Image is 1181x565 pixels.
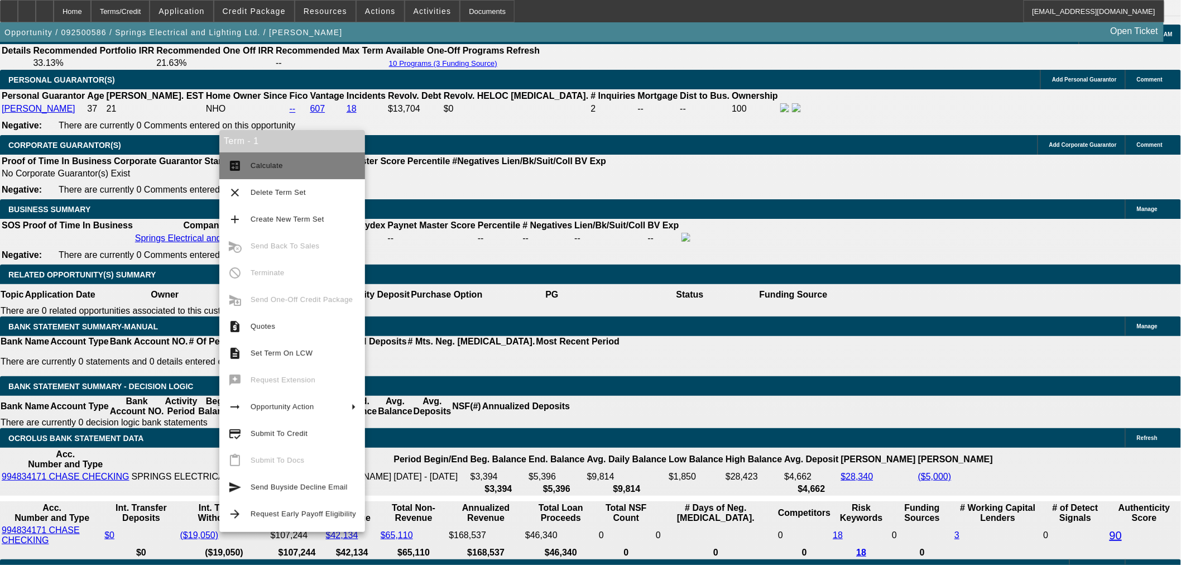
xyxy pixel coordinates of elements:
th: Recommended One Off IRR [156,45,274,56]
b: Lien/Bk/Suit/Coll [574,221,645,230]
th: Status [621,284,759,305]
div: $168,537 [449,530,523,540]
b: Negative: [2,121,42,130]
th: $9,814 [587,483,668,495]
td: -- [275,58,384,69]
td: $13,704 [387,103,442,115]
a: 994834171 CHASE CHECKING [2,472,129,481]
td: No Corporate Guarantor(s) Exist [1,168,611,179]
p: There are currently 0 statements and 0 details entered on this opportunity [1,357,620,367]
span: Opportunity Action [251,403,314,411]
th: $107,244 [270,547,324,558]
b: Paydex [354,221,386,230]
b: Ownership [732,91,778,100]
a: [PERSON_NAME] [2,104,75,113]
span: Application [159,7,204,16]
a: 994834171 CHASE CHECKING [2,525,80,545]
b: Company [184,221,224,230]
a: ($19,050) [180,530,219,540]
th: Period Begin/End [393,449,468,470]
span: Comment [1137,76,1163,83]
a: Open Ticket [1106,22,1163,41]
td: $5,396 [528,471,585,482]
span: Manage [1137,323,1158,329]
td: $0 [443,103,589,115]
span: BUSINESS SUMMARY [8,205,90,214]
th: Avg. Deposits [413,396,452,417]
span: Quotes [251,322,275,331]
span: There are currently 0 Comments entered on this opportunity [59,185,295,194]
button: 10 Programs (3 Funding Source) [386,59,501,68]
a: 607 [310,104,325,113]
td: NHO [205,103,288,115]
mat-icon: calculate [228,159,242,173]
b: Incidents [347,91,386,100]
th: Sum of the Total NSF Count and Total Overdraft Fee Count from Ocrolus [598,502,654,524]
div: -- [478,233,520,243]
td: 37 [87,103,104,115]
th: Purchase Option [410,284,483,305]
mat-icon: send [228,481,242,494]
button: Resources [295,1,356,22]
b: Mortgage [638,91,678,100]
span: Actions [365,7,396,16]
th: Avg. Deposit [784,449,839,470]
div: -- [388,233,476,243]
b: Corporate Guarantor [114,156,202,166]
a: 18 [347,104,357,113]
b: Percentile [478,221,520,230]
span: Credit Package [223,7,286,16]
img: facebook-icon.png [780,103,789,112]
a: $28,340 [841,472,873,481]
span: PERSONAL GUARANTOR(S) [8,75,115,84]
button: Credit Package [214,1,294,22]
td: $1,850 [668,471,724,482]
td: -- [680,103,731,115]
span: Add Personal Guarantor [1052,76,1117,83]
a: $0 [104,530,114,540]
button: Actions [357,1,404,22]
th: Security Deposit [339,284,410,305]
div: Term - 1 [219,130,365,152]
td: 0 [598,525,654,546]
td: $9,814 [587,471,668,482]
span: Delete Term Set [251,188,306,197]
span: Request Early Payoff Eligibility [251,510,356,518]
th: Application Date [24,284,95,305]
th: $3,394 [470,483,527,495]
a: 18 [833,530,843,540]
th: Owner [96,284,234,305]
td: -- [647,232,680,245]
th: Beg. Balance [470,449,527,470]
span: BANK STATEMENT SUMMARY-MANUAL [8,322,158,331]
mat-icon: credit_score [228,427,242,440]
td: $107,244 [270,525,324,546]
th: Bank Account NO. [109,336,189,347]
th: Account Type [50,396,109,417]
th: $46,340 [525,547,597,558]
th: Acc. Holder Name [131,449,392,470]
th: $65,110 [380,547,447,558]
a: 3 [954,530,959,540]
th: [PERSON_NAME] [841,449,916,470]
th: Proof of Time In Business [22,220,133,231]
a: ($5,000) [918,472,952,481]
button: Activities [405,1,460,22]
td: $28,423 [725,471,782,482]
mat-icon: clear [228,186,242,199]
b: Fico [290,91,308,100]
b: Revolv. HELOC [MEDICAL_DATA]. [444,91,589,100]
span: Manage [1137,206,1158,212]
b: Age [87,91,104,100]
th: [PERSON_NAME] [918,449,993,470]
th: Total Loan Proceeds [525,502,597,524]
b: # Negatives [522,221,572,230]
a: 90 [1110,529,1122,542]
th: Beg. Balance [198,396,233,417]
th: $42,134 [325,547,379,558]
th: High Balance [725,449,782,470]
th: Activity Period [165,396,198,417]
th: Funding Sources [891,502,953,524]
td: $4,662 [784,471,839,482]
th: Recommended Max Term [275,45,384,56]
